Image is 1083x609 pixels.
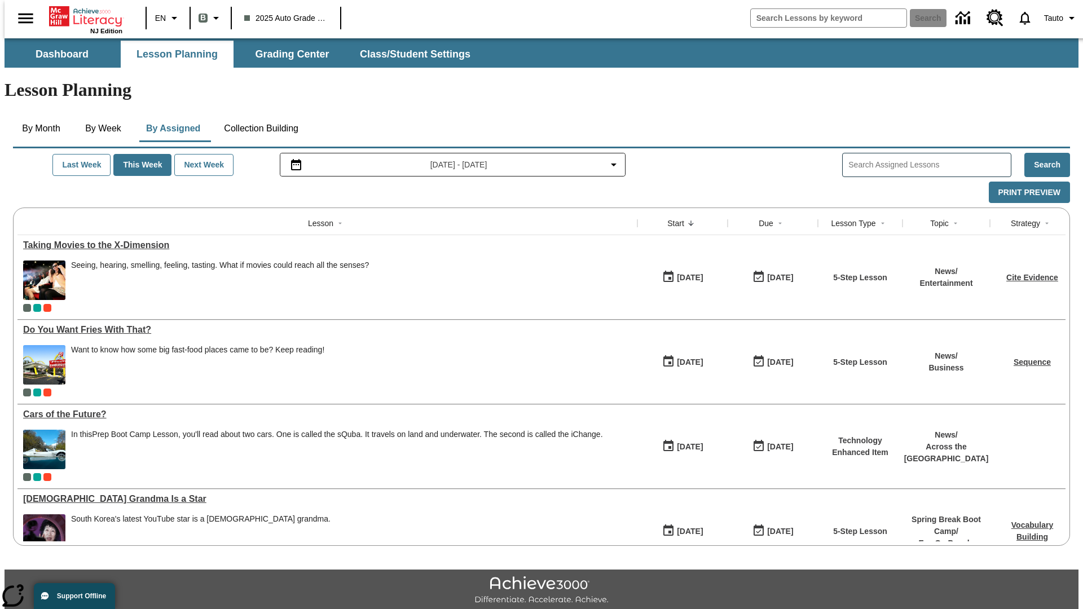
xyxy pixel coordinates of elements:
[1011,218,1040,229] div: Strategy
[43,304,51,312] div: Test 1
[949,3,980,34] a: Data Center
[824,435,897,458] p: Technology Enhanced Item
[658,267,707,288] button: 08/18/25: First time the lesson was available
[1044,12,1063,24] span: Tauto
[71,514,331,524] div: South Korea's latest YouTube star is a [DEMOGRAPHIC_DATA] grandma.
[137,115,209,142] button: By Assigned
[5,41,481,68] div: SubNavbar
[474,576,609,605] img: Achieve3000 Differentiate Accelerate Achieve
[23,494,632,504] a: South Korean Grandma Is a Star, Lessons
[308,218,333,229] div: Lesson
[71,261,369,300] div: Seeing, hearing, smelling, feeling, tasting. What if movies could reach all the senses?
[658,351,707,373] button: 07/14/25: First time the lesson was available
[33,304,41,312] span: 2025 Auto Grade 1 A
[1006,273,1058,282] a: Cite Evidence
[71,514,331,554] div: South Korea's latest YouTube star is a 70-year-old grandma.
[767,524,793,539] div: [DATE]
[200,11,206,25] span: B
[33,389,41,396] div: 2025 Auto Grade 1 A
[928,362,963,374] p: Business
[174,154,234,176] button: Next Week
[677,440,703,454] div: [DATE]
[71,345,324,355] div: Want to know how some big fast-food places came to be? Keep reading!
[767,271,793,285] div: [DATE]
[23,494,632,504] div: South Korean Grandma Is a Star
[23,514,65,554] img: 70 year-old Korean woman applying makeup for a YouTube video
[23,304,31,312] div: Current Class
[23,345,65,385] img: One of the first McDonald's stores, with the iconic red sign and golden arches.
[904,429,989,441] p: News /
[9,2,42,35] button: Open side menu
[876,217,890,230] button: Sort
[155,12,166,24] span: EN
[121,41,234,68] button: Lesson Planning
[749,351,797,373] button: 07/20/26: Last day the lesson can be accessed
[919,266,972,277] p: News /
[773,217,787,230] button: Sort
[848,157,1011,173] input: Search Assigned Lessons
[749,436,797,457] button: 08/01/26: Last day the lesson can be accessed
[23,325,632,335] div: Do You Want Fries With That?
[71,345,324,385] div: Want to know how some big fast-food places came to be? Keep reading!
[6,41,118,68] button: Dashboard
[75,115,131,142] button: By Week
[90,28,122,34] span: NJ Edition
[43,389,51,396] div: Test 1
[684,217,698,230] button: Sort
[23,430,65,469] img: High-tech automobile treading water.
[833,526,887,537] p: 5-Step Lesson
[113,154,171,176] button: This Week
[430,159,487,171] span: [DATE] - [DATE]
[71,261,369,270] div: Seeing, hearing, smelling, feeling, tasting. What if movies could reach all the senses?
[1010,3,1040,33] a: Notifications
[749,520,797,542] button: 03/14/26: Last day the lesson can be accessed
[33,473,41,481] div: 2025 Auto Grade 1 A
[1014,358,1051,367] a: Sequence
[23,240,632,250] div: Taking Movies to the X-Dimension
[23,409,632,420] div: Cars of the Future?
[658,520,707,542] button: 03/14/25: First time the lesson was available
[150,8,186,28] button: Language: EN, Select a language
[71,430,603,469] span: In this Prep Boot Camp Lesson, you'll read about two cars. One is called the sQuba. It travels on...
[43,473,51,481] div: Test 1
[928,350,963,362] p: News /
[5,38,1078,68] div: SubNavbar
[908,537,984,549] p: Eye On People
[285,158,621,171] button: Select the date range menu item
[49,5,122,28] a: Home
[92,430,602,439] testabrev: Prep Boot Camp Lesson, you'll read about two cars. One is called the sQuba. It travels on land an...
[930,218,949,229] div: Topic
[23,409,632,420] a: Cars of the Future? , Lessons
[34,583,115,609] button: Support Offline
[23,261,65,300] img: Panel in front of the seats sprays water mist to the happy audience at a 4DX-equipped theater.
[677,355,703,369] div: [DATE]
[980,3,1010,33] a: Resource Center, Will open in new tab
[759,218,773,229] div: Due
[1024,153,1070,177] button: Search
[23,473,31,481] div: Current Class
[767,355,793,369] div: [DATE]
[1040,217,1054,230] button: Sort
[23,389,31,396] div: Current Class
[57,592,106,600] span: Support Offline
[989,182,1070,204] button: Print Preview
[677,524,703,539] div: [DATE]
[831,218,875,229] div: Lesson Type
[244,12,328,24] span: 2025 Auto Grade 1 B
[919,277,972,289] p: Entertainment
[667,218,684,229] div: Start
[1040,8,1083,28] button: Profile/Settings
[1011,520,1053,541] a: Vocabulary Building
[904,441,989,465] p: Across the [GEOGRAPHIC_DATA]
